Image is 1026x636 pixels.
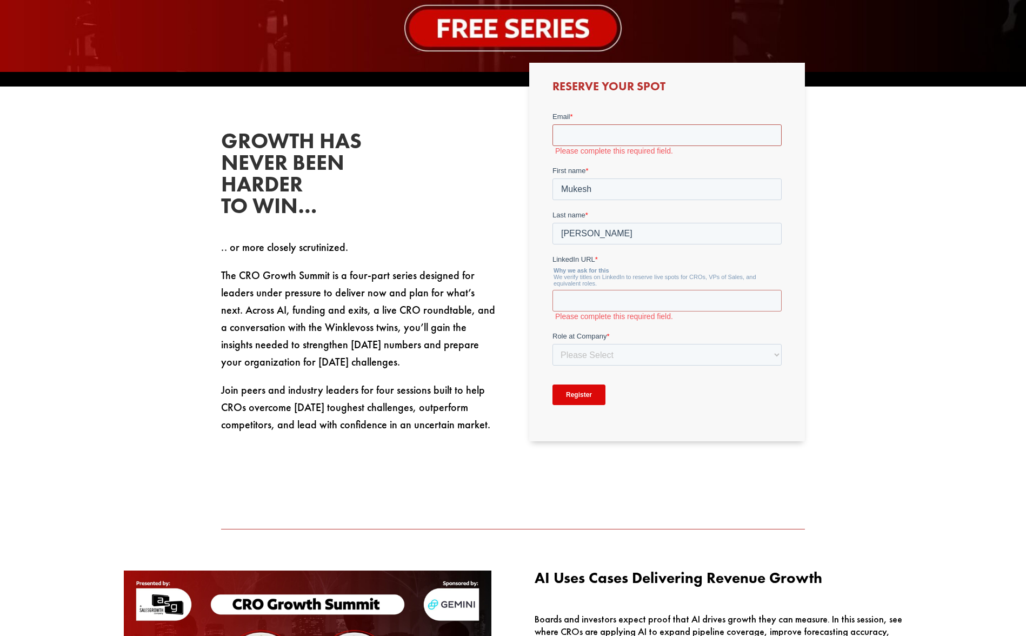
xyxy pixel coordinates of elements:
h3: Reserve Your Spot [552,81,782,98]
span: AI Uses Cases Delivering Revenue Growth [535,568,822,587]
span: .. or more closely scrutinized. [221,240,348,254]
h2: Growth has never been harder to win… [221,130,383,222]
iframe: Form 0 [552,111,782,424]
span: The CRO Growth Summit is a four-part series designed for leaders under pressure to deliver now an... [221,268,495,369]
span: Join peers and industry leaders for four sessions built to help CROs overcome [DATE] toughest cha... [221,383,490,432]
